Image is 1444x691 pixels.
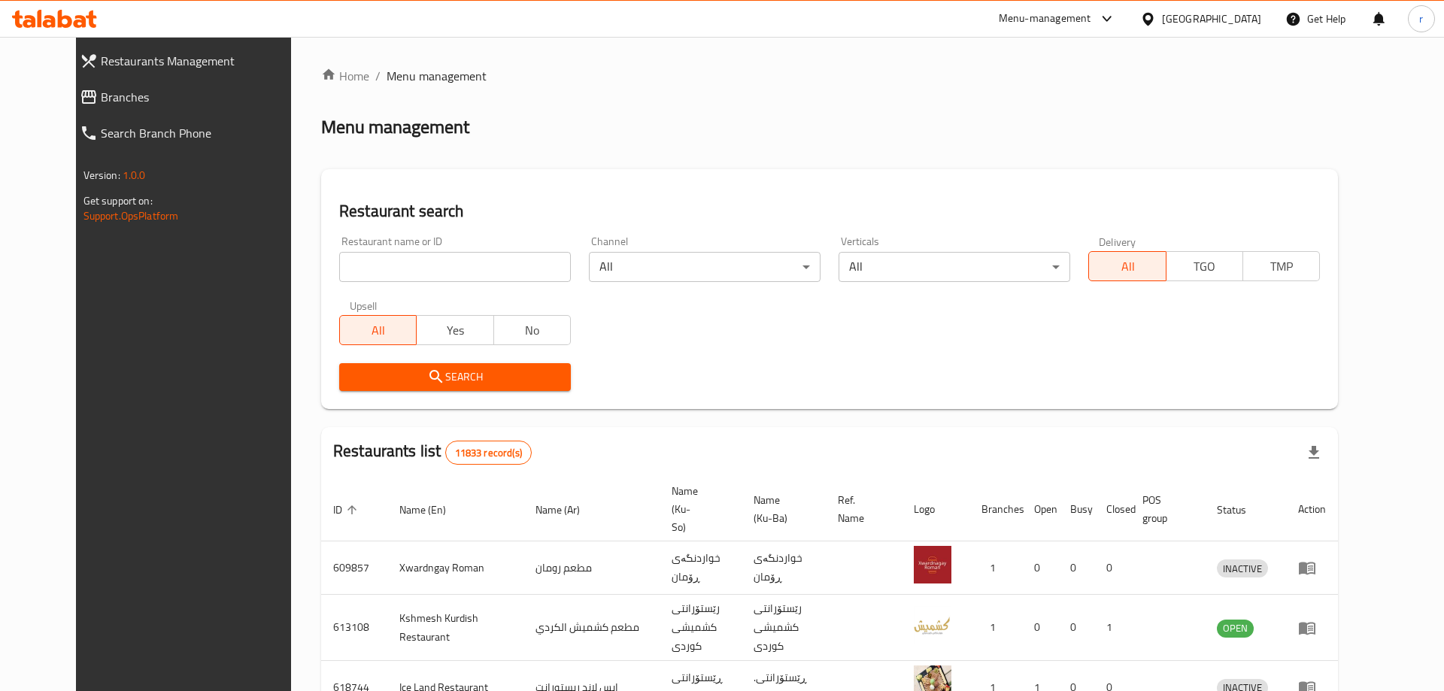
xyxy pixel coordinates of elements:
[1217,560,1268,577] span: INACTIVE
[1419,11,1423,27] span: r
[101,124,305,142] span: Search Branch Phone
[101,52,305,70] span: Restaurants Management
[1094,477,1130,541] th: Closed
[742,595,826,661] td: رێستۆرانتی کشمیشى كوردى
[339,252,571,282] input: Search for restaurant name or ID..
[83,206,179,226] a: Support.OpsPlatform
[321,115,469,139] h2: Menu management
[1095,256,1160,277] span: All
[1217,501,1266,519] span: Status
[68,43,317,79] a: Restaurants Management
[969,541,1022,595] td: 1
[1022,477,1058,541] th: Open
[1094,541,1130,595] td: 0
[660,595,742,661] td: رێستۆرانتی کشمیشى كوردى
[445,441,532,465] div: Total records count
[387,67,487,85] span: Menu management
[346,320,411,341] span: All
[1166,251,1243,281] button: TGO
[399,501,466,519] span: Name (En)
[999,10,1091,28] div: Menu-management
[589,252,821,282] div: All
[387,541,523,595] td: Xwardngay Roman
[351,368,559,386] span: Search
[375,67,381,85] li: /
[423,320,487,341] span: Yes
[1099,236,1136,247] label: Delivery
[969,477,1022,541] th: Branches
[1298,559,1326,577] div: Menu
[902,477,969,541] th: Logo
[1094,595,1130,661] td: 1
[1217,620,1254,638] div: OPEN
[446,446,531,460] span: 11833 record(s)
[742,541,826,595] td: خواردنگەی ڕۆمان
[339,315,417,345] button: All
[1296,435,1332,471] div: Export file
[1286,477,1338,541] th: Action
[1162,11,1261,27] div: [GEOGRAPHIC_DATA]
[321,67,1338,85] nav: breadcrumb
[333,440,532,465] h2: Restaurants list
[321,595,387,661] td: 613108
[1217,559,1268,577] div: INACTIVE
[416,315,493,345] button: Yes
[101,88,305,106] span: Branches
[1088,251,1166,281] button: All
[914,546,951,583] img: Xwardngay Roman
[914,606,951,644] img: Kshmesh Kurdish Restaurant
[838,491,884,527] span: Ref. Name
[1022,541,1058,595] td: 0
[1058,595,1094,661] td: 0
[672,482,724,536] span: Name (Ku-So)
[523,595,660,661] td: مطعم كشميش الكردي
[523,541,660,595] td: مطعم رومان
[123,165,146,185] span: 1.0.0
[1172,256,1237,277] span: TGO
[1142,491,1187,527] span: POS group
[660,541,742,595] td: خواردنگەی ڕۆمان
[1217,620,1254,637] span: OPEN
[68,115,317,151] a: Search Branch Phone
[839,252,1070,282] div: All
[1022,595,1058,661] td: 0
[1298,619,1326,637] div: Menu
[387,595,523,661] td: Kshmesh Kurdish Restaurant
[1249,256,1314,277] span: TMP
[83,191,153,211] span: Get support on:
[350,300,378,311] label: Upsell
[68,79,317,115] a: Branches
[1058,477,1094,541] th: Busy
[83,165,120,185] span: Version:
[339,200,1320,223] h2: Restaurant search
[969,595,1022,661] td: 1
[321,541,387,595] td: 609857
[535,501,599,519] span: Name (Ar)
[321,67,369,85] a: Home
[493,315,571,345] button: No
[339,363,571,391] button: Search
[333,501,362,519] span: ID
[754,491,808,527] span: Name (Ku-Ba)
[500,320,565,341] span: No
[1242,251,1320,281] button: TMP
[1058,541,1094,595] td: 0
